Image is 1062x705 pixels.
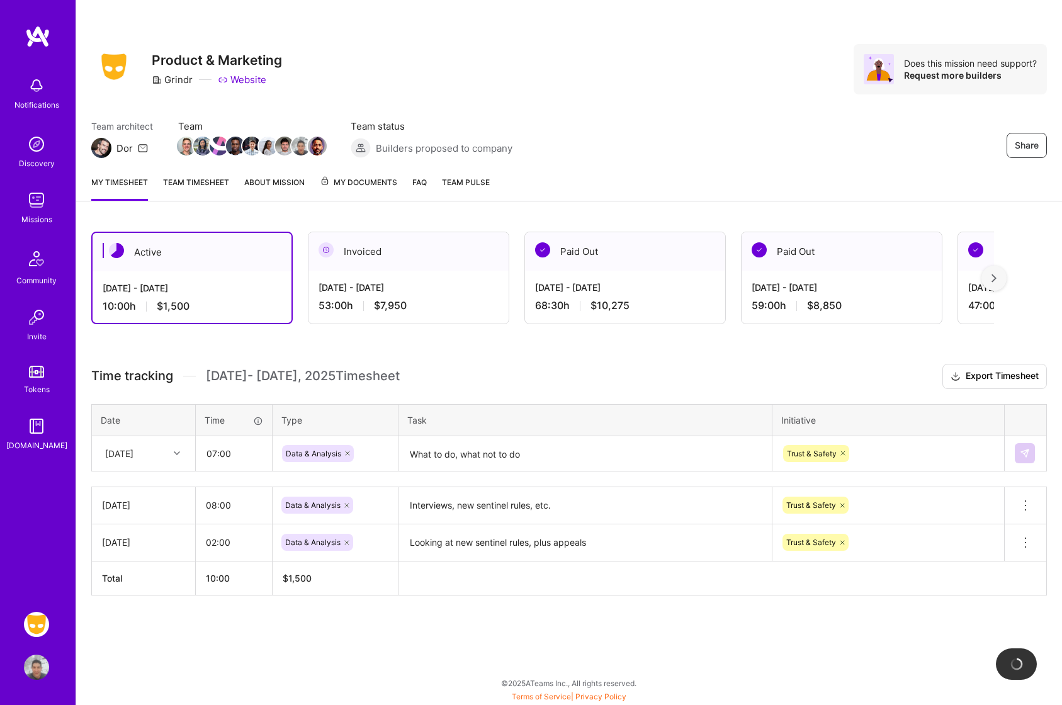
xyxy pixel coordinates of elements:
[242,137,261,155] img: Team Member Avatar
[91,50,137,84] img: Company Logo
[210,137,229,155] img: Team Member Avatar
[942,364,1047,389] button: Export Timesheet
[244,135,260,157] a: Team Member Avatar
[6,439,67,452] div: [DOMAIN_NAME]
[320,176,397,189] span: My Documents
[24,612,49,637] img: Grindr: Product & Marketing
[864,54,894,84] img: Avatar
[21,612,52,637] a: Grindr: Product & Marketing
[412,176,427,201] a: FAQ
[103,300,281,313] div: 10:00 h
[320,176,397,201] a: My Documents
[193,137,212,155] img: Team Member Avatar
[174,450,180,456] i: icon Chevron
[244,176,305,201] a: About Mission
[206,368,400,384] span: [DATE] - [DATE] , 2025 Timesheet
[91,120,153,133] span: Team architect
[400,437,771,471] textarea: What to do, what not to do
[351,138,371,158] img: Builders proposed to company
[1015,139,1039,152] span: Share
[525,232,725,271] div: Paid Out
[535,299,715,312] div: 68:30 h
[752,281,932,294] div: [DATE] - [DATE]
[786,538,836,547] span: Trust & Safety
[16,274,57,287] div: Community
[178,135,195,157] a: Team Member Avatar
[904,57,1037,69] div: Does this mission need support?
[21,244,52,274] img: Community
[25,25,50,48] img: logo
[535,242,550,257] img: Paid Out
[259,137,278,155] img: Team Member Avatar
[226,137,245,155] img: Team Member Avatar
[968,242,983,257] img: Paid Out
[21,655,52,680] a: User Avatar
[91,138,111,158] img: Team Architect
[275,137,294,155] img: Team Member Avatar
[19,157,55,170] div: Discovery
[102,499,185,512] div: [DATE]
[991,274,997,283] img: right
[742,232,942,271] div: Paid Out
[76,667,1062,699] div: © 2025 ATeams Inc., All rights reserved.
[319,242,334,257] img: Invoiced
[752,299,932,312] div: 59:00 h
[286,449,341,458] span: Data & Analysis
[24,188,49,213] img: teamwork
[512,692,626,701] span: |
[285,500,341,510] span: Data & Analysis
[157,300,189,313] span: $1,500
[273,404,398,436] th: Type
[1020,448,1030,458] img: Submit
[752,242,767,257] img: Paid Out
[196,488,272,522] input: HH:MM
[105,447,133,460] div: [DATE]
[291,137,310,155] img: Team Member Avatar
[308,137,327,155] img: Team Member Avatar
[196,526,272,559] input: HH:MM
[91,176,148,201] a: My timesheet
[535,281,715,294] div: [DATE] - [DATE]
[260,135,276,157] a: Team Member Avatar
[24,655,49,680] img: User Avatar
[951,370,961,383] i: icon Download
[787,449,837,458] span: Trust & Safety
[376,142,512,155] span: Builders proposed to company
[400,526,771,560] textarea: Looking at new sentinel rules, plus appeals
[512,692,571,701] a: Terms of Service
[276,135,293,157] a: Team Member Avatar
[24,305,49,330] img: Invite
[807,299,842,312] span: $8,850
[398,404,772,436] th: Task
[590,299,630,312] span: $10,275
[152,52,282,68] h3: Product & Marketing
[293,135,309,157] a: Team Member Avatar
[781,414,995,427] div: Initiative
[195,135,211,157] a: Team Member Avatar
[1015,443,1036,463] div: null
[211,135,227,157] a: Team Member Avatar
[152,73,193,86] div: Grindr
[27,330,47,343] div: Invite
[24,383,50,396] div: Tokens
[93,233,291,271] div: Active
[196,561,273,595] th: 10:00
[92,404,196,436] th: Date
[400,488,771,523] textarea: Interviews, new sentinel rules, etc.
[575,692,626,701] a: Privacy Policy
[178,120,325,133] span: Team
[442,178,490,187] span: Team Pulse
[152,75,162,85] i: icon CompanyGray
[24,73,49,98] img: bell
[319,299,499,312] div: 53:00 h
[109,243,124,258] img: Active
[309,135,325,157] a: Team Member Avatar
[21,213,52,226] div: Missions
[374,299,407,312] span: $7,950
[92,561,196,595] th: Total
[103,281,281,295] div: [DATE] - [DATE]
[138,143,148,153] i: icon Mail
[102,536,185,549] div: [DATE]
[308,232,509,271] div: Invoiced
[1010,658,1023,670] img: loading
